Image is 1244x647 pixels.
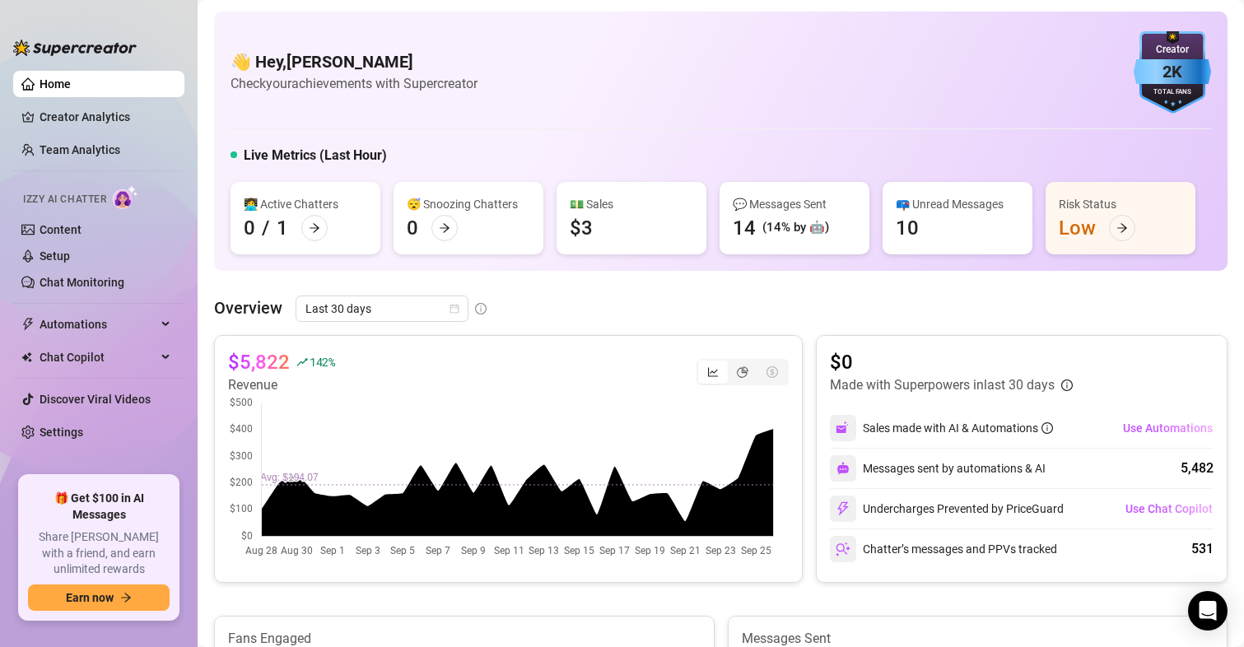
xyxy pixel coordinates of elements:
div: 👩‍💻 Active Chatters [244,195,367,213]
div: Creator [1134,42,1211,58]
div: 😴 Snoozing Chatters [407,195,530,213]
a: Home [40,77,71,91]
span: Earn now [66,591,114,604]
div: 14 [733,215,756,241]
a: Discover Viral Videos [40,393,151,406]
div: Undercharges Prevented by PriceGuard [830,496,1064,522]
div: 💵 Sales [570,195,693,213]
div: Messages sent by automations & AI [830,455,1046,482]
span: Use Chat Copilot [1125,502,1213,515]
span: pie-chart [737,366,748,378]
span: arrow-right [1116,222,1128,234]
span: calendar [450,304,459,314]
span: 🎁 Get $100 in AI Messages [28,491,170,523]
article: Made with Superpowers in last 30 days [830,375,1055,395]
div: 📪 Unread Messages [896,195,1019,213]
div: 0 [407,215,418,241]
a: Chat Monitoring [40,276,124,289]
div: Chatter’s messages and PPVs tracked [830,536,1057,562]
img: AI Chatter [113,185,138,209]
span: arrow-right [120,592,132,603]
span: line-chart [707,366,719,378]
div: 5,482 [1181,458,1214,478]
span: Use Automations [1123,421,1213,435]
span: info-circle [1061,379,1073,391]
span: Chat Copilot [40,344,156,370]
img: logo-BBDzfeDw.svg [13,40,137,56]
div: 1 [277,215,288,241]
a: Setup [40,249,70,263]
span: 142 % [310,354,335,370]
div: Risk Status [1059,195,1182,213]
img: Chat Copilot [21,351,32,363]
article: $5,822 [228,349,290,375]
div: Sales made with AI & Automations [863,419,1053,437]
button: Earn nowarrow-right [28,584,170,611]
span: arrow-right [439,222,450,234]
img: svg%3e [836,501,850,516]
div: $3 [570,215,593,241]
article: Check your achievements with Supercreator [231,73,478,94]
span: Share [PERSON_NAME] with a friend, and earn unlimited rewards [28,529,170,578]
div: 2K [1134,59,1211,85]
div: Total Fans [1134,87,1211,98]
h5: Live Metrics (Last Hour) [244,146,387,165]
span: Izzy AI Chatter [23,192,106,207]
div: Open Intercom Messenger [1188,591,1228,631]
div: 10 [896,215,919,241]
div: segmented control [697,359,789,385]
div: 💬 Messages Sent [733,195,856,213]
span: Automations [40,311,156,337]
span: Last 30 days [305,296,459,321]
article: Revenue [228,375,335,395]
article: Overview [214,296,282,320]
div: 531 [1191,539,1214,559]
span: rise [296,356,308,368]
span: dollar-circle [766,366,778,378]
a: Team Analytics [40,143,120,156]
img: svg%3e [836,421,850,435]
h4: 👋 Hey, [PERSON_NAME] [231,50,478,73]
a: Settings [40,426,83,439]
button: Use Chat Copilot [1125,496,1214,522]
div: 0 [244,215,255,241]
span: info-circle [475,303,487,314]
img: blue-badge-DgoSNQY1.svg [1134,31,1211,114]
div: (14% by 🤖) [762,218,829,238]
article: $0 [830,349,1073,375]
span: thunderbolt [21,318,35,331]
a: Creator Analytics [40,104,171,130]
span: arrow-right [309,222,320,234]
button: Use Automations [1122,415,1214,441]
span: info-circle [1041,422,1053,434]
a: Content [40,223,82,236]
img: svg%3e [836,462,850,475]
img: svg%3e [836,542,850,556]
